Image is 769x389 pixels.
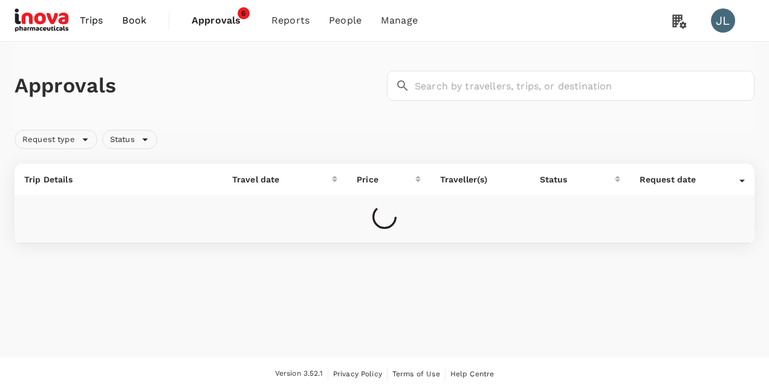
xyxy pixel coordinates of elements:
div: Status [540,173,615,185]
span: Reports [271,13,310,28]
div: Status [102,130,157,149]
div: Request type [15,130,97,149]
h1: Approvals [15,73,382,98]
span: Request type [15,134,82,146]
span: Trips [80,13,103,28]
p: Traveller(s) [440,173,521,185]
div: JL [711,8,735,33]
span: Book [122,13,146,28]
img: iNova Pharmaceuticals [15,7,70,34]
div: Travel date [232,173,332,185]
span: Approvals [192,13,252,28]
a: Terms of Use [392,367,440,381]
a: Privacy Policy [333,367,382,381]
span: Status [103,134,142,146]
div: Price [357,173,415,185]
span: 6 [238,7,250,19]
p: Trip Details [24,173,213,185]
span: People [329,13,362,28]
a: Help Centre [450,367,495,381]
span: Help Centre [450,370,495,378]
span: Privacy Policy [333,370,382,378]
div: Request date [640,173,739,185]
input: Search by travellers, trips, or destination [415,71,754,101]
span: Version 3.52.1 [275,368,323,380]
span: Terms of Use [392,370,440,378]
span: Manage [381,13,418,28]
